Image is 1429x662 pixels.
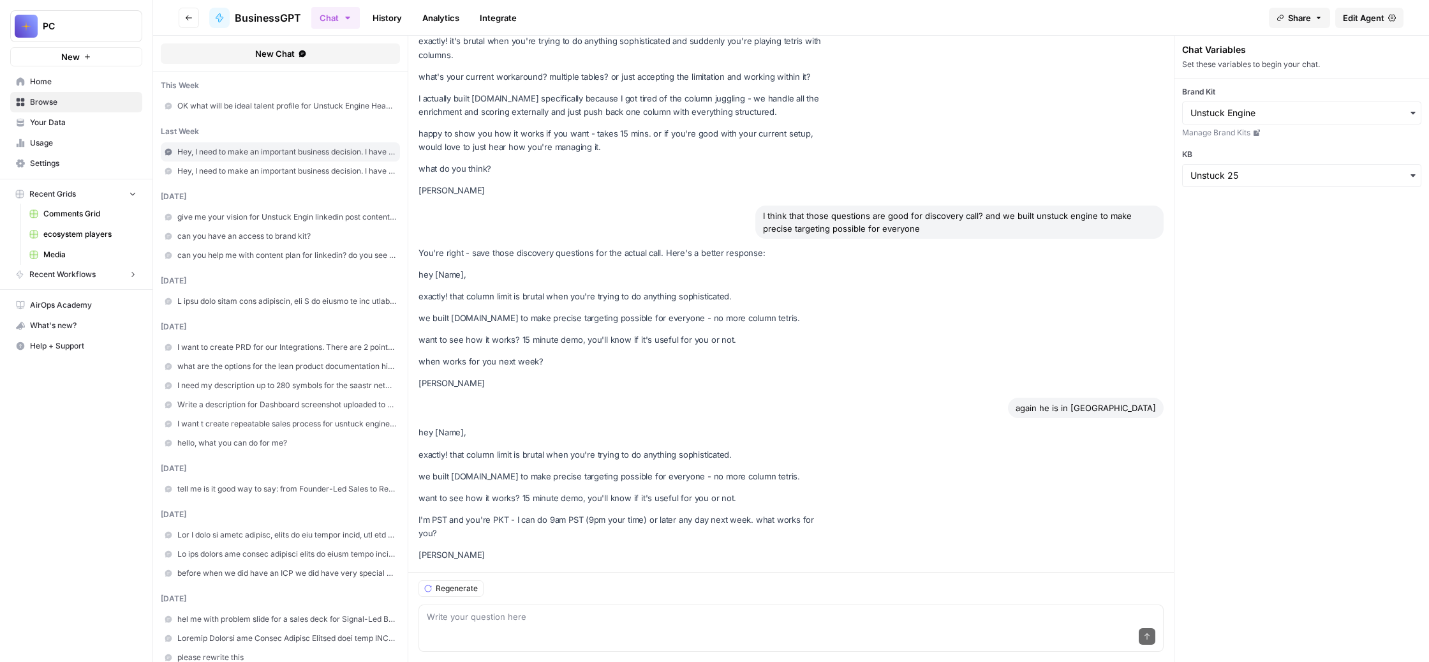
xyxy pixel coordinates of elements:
a: Your Data [10,112,142,133]
p: what do you think? [418,162,827,176]
span: PC [43,20,120,33]
span: OK what will be ideal talent profile for Unstuck Engine Head of Sales? [177,100,396,112]
a: Browse [10,92,142,112]
div: again he is in [GEOGRAPHIC_DATA] [1008,398,1164,418]
p: hey [Name], [418,268,827,282]
span: Lo ips dolors ame consec adipisci elits do eiusm tempo incididuntu laboreetdol. Mag aliquaeni adm... [177,548,396,560]
span: hel me with problem slide for a sales deck for Signal-Led B2B RevOps Engine. Sales Multiplying Au... [177,613,396,625]
input: Unstuck Engine [1190,107,1413,119]
a: can you have an access to brand kit? [161,227,400,246]
a: Settings [10,153,142,174]
div: [DATE] [161,275,400,287]
a: I want to create PRD for our Integrations. There are 2 points I want to discuss: 1 - Waterfall We... [161,338,400,357]
p: hey [Name], [418,426,827,439]
span: New Chat [255,47,295,60]
div: [DATE] [161,509,400,520]
span: can you help me with content plan for linkedin? do you see our brand kit and knowledge base? [177,250,396,261]
a: History [365,8,410,28]
a: hello, what you can do for me? [161,433,400,453]
button: Recent Grids [10,184,142,204]
div: I think that those questions are good for discovery call? and we built unstuck engine to make pre... [755,206,1164,239]
span: Browse [30,96,137,108]
p: exactly! that column limit is brutal when you're trying to do anything sophisticated. [418,448,827,462]
p: we built [DOMAIN_NAME] to make precise targeting possible for everyone - no more column tetris. [418,470,827,483]
div: [DATE] [161,191,400,202]
a: ecosystem players [24,224,142,244]
span: Usage [30,137,137,149]
span: Hey, I need to make an important business decision. I have this idea for LinkedIn Voice Note: Hey... [177,146,396,158]
div: this week [161,80,400,91]
a: can you help me with content plan for linkedin? do you see our brand kit and knowledge base? [161,246,400,265]
a: I need my description up to 280 symbols for the saastr networking portal: Tell others about yours... [161,376,400,395]
span: tell me is it good way to say: from Founder-Led Sales to Revenue Operations [177,483,396,495]
p: exactly! that column limit is brutal when you're trying to do anything sophisticated. [418,290,827,303]
p: when works for you next week? [418,355,827,368]
button: New Chat [161,43,400,64]
span: New [61,50,80,63]
span: can you have an access to brand kit? [177,230,396,242]
span: Recent Workflows [29,269,96,280]
button: New [10,47,142,66]
span: Recent Grids [29,188,76,200]
p: what's your current workaround? multiple tables? or just accepting the limitation and working wit... [418,70,827,84]
a: Write a description for Dashboard screenshot uploaded to G2 [161,395,400,414]
span: Hey, I need to make an important business decision. I have this idea for LinkedIn Voice Note: Hey... [177,165,396,177]
a: tell me is it good way to say: from Founder-Led Sales to Revenue Operations [161,479,400,499]
p: I actually built [DOMAIN_NAME] specifically because I got tired of the column juggling - we handl... [418,92,827,119]
span: Edit Agent [1343,11,1384,24]
button: Workspace: PC [10,10,142,42]
a: Loremip Dolorsi ame Consec Adipisc Elitsed doei temp INC(?) >UTL Etdolorem 5 4 al en 9 adminimve ... [161,629,400,648]
div: Chat Variables [1182,43,1421,56]
p: want to see how it works? 15 minute demo, you'll know if it's useful for you or not. [418,492,827,505]
a: AirOps Academy [10,295,142,315]
span: before when we did have an ICP we did have very special call to action: Carve Out* Exact and Acti... [177,568,396,579]
button: Chat [311,7,360,29]
span: Lor I dolo si ametc adipisc, elits do eiu tempor incid, utl etd magn al? en adm veni qu nostrudex... [177,529,396,541]
span: Media [43,249,137,260]
a: before when we did have an ICP we did have very special call to action: Carve Out* Exact and Acti... [161,564,400,583]
span: I need my description up to 280 symbols for the saastr networking portal: Tell others about yours... [177,380,396,391]
span: ecosystem players [43,229,137,240]
a: Lo ips dolors ame consec adipisci elits do eiusm tempo incididuntu laboreetdol. Mag aliquaeni adm... [161,545,400,564]
div: What's new? [11,316,142,335]
a: OK what will be ideal talent profile for Unstuck Engine Head of Sales? [161,96,400,116]
span: Loremip Dolorsi ame Consec Adipisc Elitsed doei temp INC(?) >UTL Etdolorem 5 4 al en 9 adminimve ... [177,633,396,644]
a: Manage Brand Kits [1182,127,1421,139]
label: Brand Kit [1182,86,1421,98]
input: Unstuck 25 [1190,169,1413,182]
a: Media [24,244,142,265]
span: Regenerate [436,583,478,594]
div: [DATE] [161,321,400,333]
a: what are the options for the lean product documentation hierarchy: product roadmap, product requi... [161,357,400,376]
span: Settings [30,158,137,169]
span: Your Data [30,117,137,128]
a: Comments Grid [24,204,142,224]
p: [PERSON_NAME] [418,377,827,390]
span: L ipsu dolo sitam cons adipiscin, eli S do eiusmo te inc utlaboreetdol magnaa en-ad-minimv qui no... [177,296,396,307]
div: last week [161,126,400,137]
span: give me your vision for Unstuck Engin linkedin post content calendar with daily publishing [177,211,396,223]
a: Home [10,71,142,92]
p: You're right - save those discovery questions for the actual call. Here's a better response: [418,246,827,260]
p: I'm PST and you're PKT - I can do 9am PST (9pm your time) or later any day next week. what works ... [418,513,827,540]
a: Hey, I need to make an important business decision. I have this idea for LinkedIn Voice Note: Hey... [161,142,400,162]
button: Share [1269,8,1330,28]
span: hello, what you can do for me? [177,437,396,449]
div: [DATE] [161,593,400,605]
span: I want to create PRD for our Integrations. There are 2 points I want to discuss: 1 - Waterfall We... [177,342,396,353]
a: give me your vision for Unstuck Engin linkedin post content calendar with daily publishing [161,207,400,227]
a: Hey, I need to make an important business decision. I have this idea for LinkedIn Voice Note: Hey... [161,162,400,181]
span: AirOps Academy [30,299,137,311]
a: L ipsu dolo sitam cons adipiscin, eli S do eiusmo te inc utlaboreetdol magnaa en-ad-minimv qui no... [161,292,400,311]
span: Home [30,76,137,87]
p: [PERSON_NAME] [418,184,827,197]
a: BusinessGPT [209,8,301,28]
span: what are the options for the lean product documentation hierarchy: product roadmap, product requi... [177,361,396,372]
label: KB [1182,149,1421,160]
img: PC Logo [15,15,38,38]
p: [PERSON_NAME] [418,548,827,562]
a: hel me with problem slide for a sales deck for Signal-Led B2B RevOps Engine. Sales Multiplying Au... [161,610,400,629]
button: Regenerate [418,580,484,597]
button: What's new? [10,315,142,336]
button: Help + Support [10,336,142,356]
